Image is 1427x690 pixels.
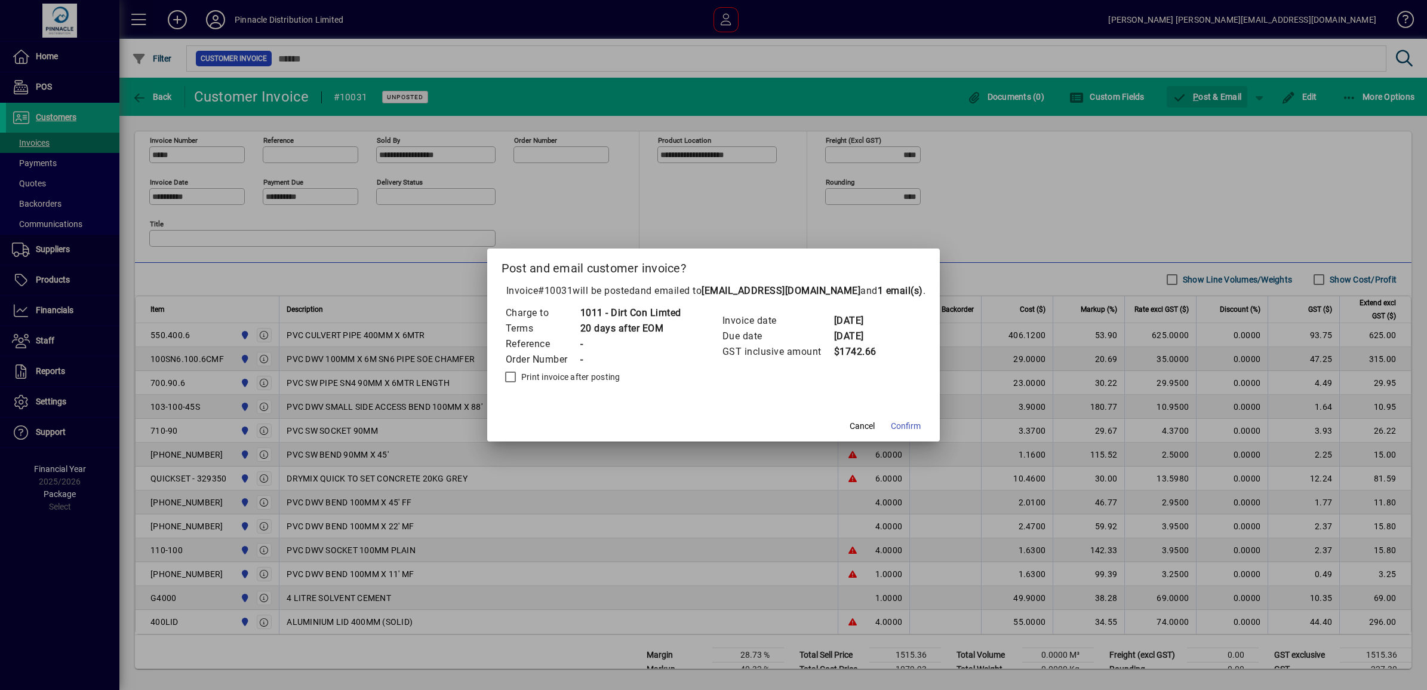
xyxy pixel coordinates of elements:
[580,321,681,336] td: 20 days after EOM
[860,285,923,296] span: and
[722,344,834,360] td: GST inclusive amount
[834,329,881,344] td: [DATE]
[505,321,580,336] td: Terms
[505,352,580,367] td: Order Number
[722,313,834,329] td: Invoice date
[580,336,681,352] td: -
[519,371,620,383] label: Print invoice after posting
[502,284,926,298] p: Invoice will be posted .
[850,420,875,433] span: Cancel
[580,352,681,367] td: -
[505,305,580,321] td: Charge to
[505,336,580,352] td: Reference
[886,415,925,437] button: Confirm
[878,285,923,296] b: 1 email(s)
[834,344,881,360] td: $1742.66
[487,249,940,283] h2: Post and email customer invoice?
[843,415,881,437] button: Cancel
[722,329,834,344] td: Due date
[834,313,881,329] td: [DATE]
[891,420,921,433] span: Confirm
[538,285,573,296] span: #10031
[580,305,681,321] td: 1011 - Dirt Con Limted
[702,285,860,296] b: [EMAIL_ADDRESS][DOMAIN_NAME]
[635,285,923,296] span: and emailed to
